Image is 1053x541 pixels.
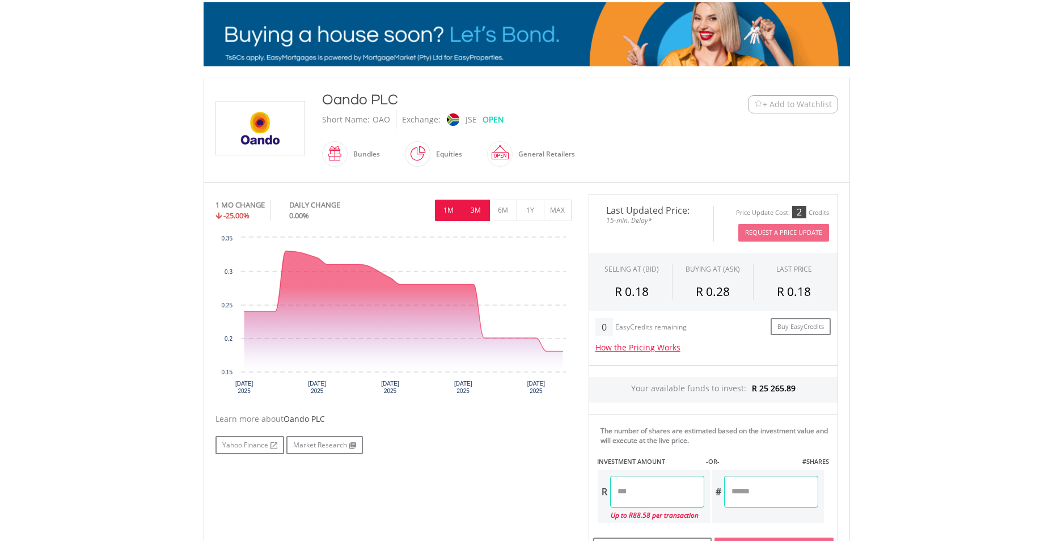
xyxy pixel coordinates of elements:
span: Oando PLC [284,413,325,424]
span: 0.00% [289,210,309,221]
text: 0.2 [225,336,232,342]
a: Yahoo Finance [215,436,284,454]
button: Watchlist + Add to Watchlist [748,95,838,113]
svg: Interactive chart [215,232,572,402]
div: Short Name: [322,110,370,129]
div: Credits [809,209,829,217]
text: [DATE] 2025 [308,381,326,394]
img: EasyMortage Promotion Banner [204,2,850,66]
div: OAO [373,110,390,129]
span: -25.00% [223,210,249,221]
text: [DATE] 2025 [381,381,399,394]
text: 0.25 [221,302,232,308]
span: R 0.18 [777,284,811,299]
text: 0.15 [221,369,232,375]
div: 0 [595,318,613,336]
span: R 0.28 [696,284,730,299]
div: LAST PRICE [776,264,812,274]
text: 0.3 [225,269,232,275]
span: Last Updated Price: [598,206,705,215]
button: 3M [462,200,490,221]
button: MAX [544,200,572,221]
span: + Add to Watchlist [763,99,832,110]
img: jse.png [446,113,459,126]
div: Bundles [348,141,380,168]
span: BUYING AT (ASK) [686,264,740,274]
div: The number of shares are estimated based on the investment value and will execute at the live price. [600,426,833,445]
label: -OR- [706,457,720,466]
a: Market Research [286,436,363,454]
div: DAILY CHANGE [289,200,378,210]
a: How the Pricing Works [595,342,680,353]
div: 1 MO CHANGE [215,200,265,210]
div: R [598,476,610,508]
div: # [712,476,724,508]
button: 1M [435,200,463,221]
div: Chart. Highcharts interactive chart. [215,232,572,402]
button: 1Y [517,200,544,221]
div: Exchange: [402,110,441,129]
span: R 0.18 [615,284,649,299]
div: Up to R88.58 per transaction [598,508,704,523]
div: Learn more about [215,413,572,425]
a: Buy EasyCredits [771,318,831,336]
div: SELLING AT (BID) [604,264,659,274]
text: [DATE] 2025 [235,381,253,394]
label: INVESTMENT AMOUNT [597,457,665,466]
text: [DATE] 2025 [454,381,472,394]
span: R 25 265.89 [752,383,796,394]
div: OPEN [483,110,504,129]
div: Your available funds to invest: [589,377,838,403]
label: #SHARES [802,457,829,466]
div: 2 [792,206,806,218]
button: 6M [489,200,517,221]
text: 0.35 [221,235,232,242]
button: Request A Price Update [738,224,829,242]
div: Equities [430,141,462,168]
img: Watchlist [754,100,763,108]
div: General Retailers [513,141,575,168]
div: Oando PLC [322,90,678,110]
text: [DATE] 2025 [527,381,545,394]
div: Price Update Cost: [736,209,790,217]
div: JSE [466,110,477,129]
img: EQU.ZA.OAO.png [218,102,303,155]
span: 15-min. Delay* [598,215,705,226]
div: EasyCredits remaining [615,323,687,333]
